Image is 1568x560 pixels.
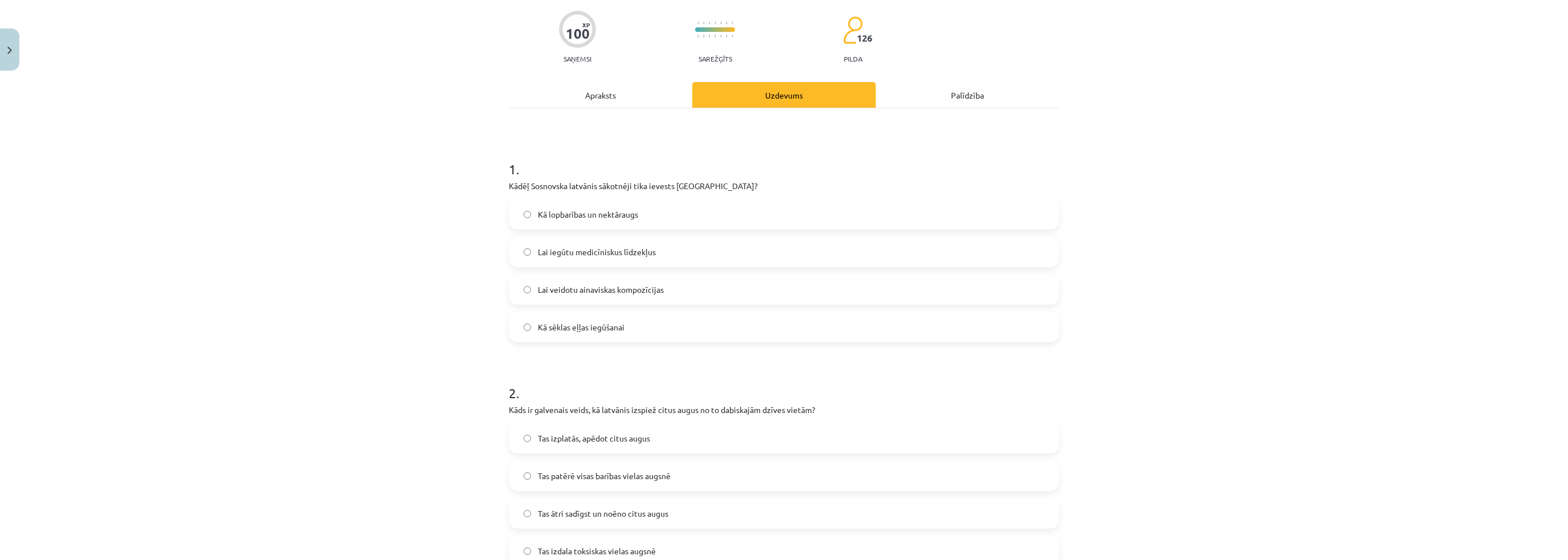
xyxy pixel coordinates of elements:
[582,22,590,28] span: XP
[538,508,668,520] span: Tas ātri sadīgst un noēno citus augus
[703,22,704,24] img: icon-short-line-57e1e144782c952c97e751825c79c345078a6d821885a25fce030b3d8c18986b.svg
[509,180,1059,192] p: Kādēļ Sosnovska latvānis sākotnēji tika ievests [GEOGRAPHIC_DATA]?
[692,82,876,108] div: Uzdevums
[509,365,1059,400] h1: 2 .
[538,432,650,444] span: Tas izplatās, apēdot citus augus
[524,510,531,517] input: Tas ātri sadīgst un noēno citus augus
[538,321,624,333] span: Kā sēklas eļļas iegūšanai
[726,35,727,38] img: icon-short-line-57e1e144782c952c97e751825c79c345078a6d821885a25fce030b3d8c18986b.svg
[720,22,721,24] img: icon-short-line-57e1e144782c952c97e751825c79c345078a6d821885a25fce030b3d8c18986b.svg
[709,22,710,24] img: icon-short-line-57e1e144782c952c97e751825c79c345078a6d821885a25fce030b3d8c18986b.svg
[524,472,531,480] input: Tas patērē visas barības vielas augsnē
[538,545,656,557] span: Tas izdala toksiskas vielas augsnē
[524,211,531,218] input: Kā lopbarības un nektāraugs
[509,141,1059,177] h1: 1 .
[7,47,12,54] img: icon-close-lesson-0947bae3869378f0d4975bcd49f059093ad1ed9edebbc8119c70593378902aed.svg
[524,286,531,293] input: Lai veidotu ainaviskas kompozīcijas
[714,22,716,24] img: icon-short-line-57e1e144782c952c97e751825c79c345078a6d821885a25fce030b3d8c18986b.svg
[566,26,590,42] div: 100
[524,435,531,442] input: Tas izplatās, apēdot citus augus
[559,55,596,63] p: Saņemsi
[524,248,531,256] input: Lai iegūtu medicīniskus līdzekļus
[732,35,733,38] img: icon-short-line-57e1e144782c952c97e751825c79c345078a6d821885a25fce030b3d8c18986b.svg
[524,547,531,555] input: Tas izdala toksiskas vielas augsnē
[876,82,1059,108] div: Palīdzība
[703,35,704,38] img: icon-short-line-57e1e144782c952c97e751825c79c345078a6d821885a25fce030b3d8c18986b.svg
[538,284,664,296] span: Lai veidotu ainaviskas kompozīcijas
[697,35,699,38] img: icon-short-line-57e1e144782c952c97e751825c79c345078a6d821885a25fce030b3d8c18986b.svg
[538,246,656,258] span: Lai iegūtu medicīniskus līdzekļus
[524,324,531,331] input: Kā sēklas eļļas iegūšanai
[709,35,710,38] img: icon-short-line-57e1e144782c952c97e751825c79c345078a6d821885a25fce030b3d8c18986b.svg
[857,33,872,43] span: 126
[720,35,721,38] img: icon-short-line-57e1e144782c952c97e751825c79c345078a6d821885a25fce030b3d8c18986b.svg
[509,82,692,108] div: Apraksts
[538,470,671,482] span: Tas patērē visas barības vielas augsnē
[509,404,1059,416] p: Kāds ir galvenais veids, kā latvānis izspiež citus augus no to dabiskajām dzīves vietām?
[538,209,638,220] span: Kā lopbarības un nektāraugs
[732,22,733,24] img: icon-short-line-57e1e144782c952c97e751825c79c345078a6d821885a25fce030b3d8c18986b.svg
[699,55,732,63] p: Sarežģīts
[697,22,699,24] img: icon-short-line-57e1e144782c952c97e751825c79c345078a6d821885a25fce030b3d8c18986b.svg
[726,22,727,24] img: icon-short-line-57e1e144782c952c97e751825c79c345078a6d821885a25fce030b3d8c18986b.svg
[844,55,862,63] p: pilda
[714,35,716,38] img: icon-short-line-57e1e144782c952c97e751825c79c345078a6d821885a25fce030b3d8c18986b.svg
[843,16,863,44] img: students-c634bb4e5e11cddfef0936a35e636f08e4e9abd3cc4e673bd6f9a4125e45ecb1.svg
